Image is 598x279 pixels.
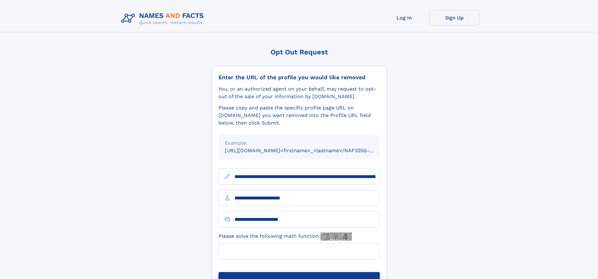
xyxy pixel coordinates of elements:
div: Please copy and paste the specific profile page URL on [DOMAIN_NAME] you want removed into the Pr... [218,104,380,127]
a: Sign Up [429,10,480,25]
img: Logo Names and Facts [119,10,209,27]
div: Opt Out Request [212,48,386,56]
a: Log In [379,10,429,25]
div: Example: [225,139,374,147]
label: Please solve the following math function: [218,232,352,241]
small: [URL][DOMAIN_NAME]<firstname>_<lastname>/NAF325G-xxxxxxxx [225,148,392,153]
div: You, or an authorized agent on your behalf, may request to opt-out of the sale of your informatio... [218,85,380,100]
div: Enter the URL of the profile you would like removed [218,74,380,81]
